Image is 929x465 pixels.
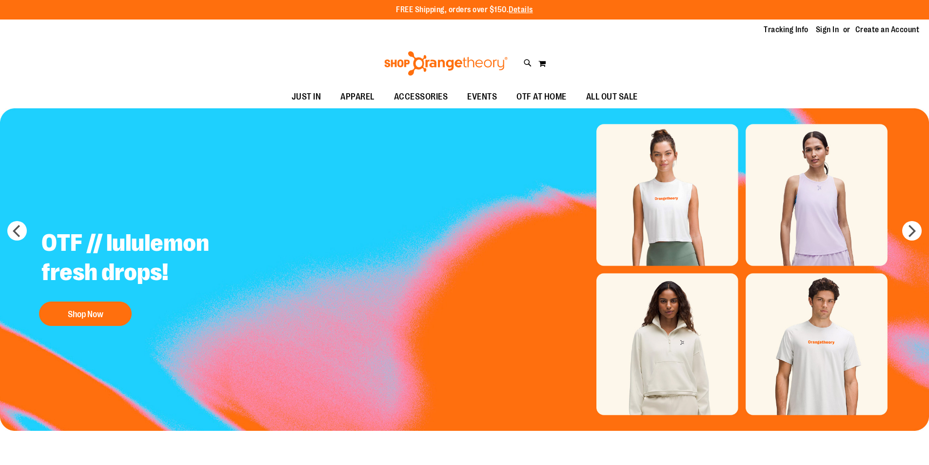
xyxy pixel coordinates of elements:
img: Shop Orangetheory [383,51,509,76]
h2: OTF // lululemon fresh drops! [34,221,277,297]
a: OTF // lululemon fresh drops! Shop Now [34,221,277,331]
a: Create an Account [855,24,920,35]
span: OTF AT HOME [516,86,567,108]
span: ACCESSORIES [394,86,448,108]
button: next [902,221,922,241]
p: FREE Shipping, orders over $150. [396,4,533,16]
a: Sign In [816,24,839,35]
button: prev [7,221,27,241]
span: JUST IN [292,86,321,108]
a: Details [509,5,533,14]
span: APPAREL [340,86,375,108]
button: Shop Now [39,302,132,326]
span: EVENTS [467,86,497,108]
span: ALL OUT SALE [586,86,638,108]
a: Tracking Info [764,24,809,35]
